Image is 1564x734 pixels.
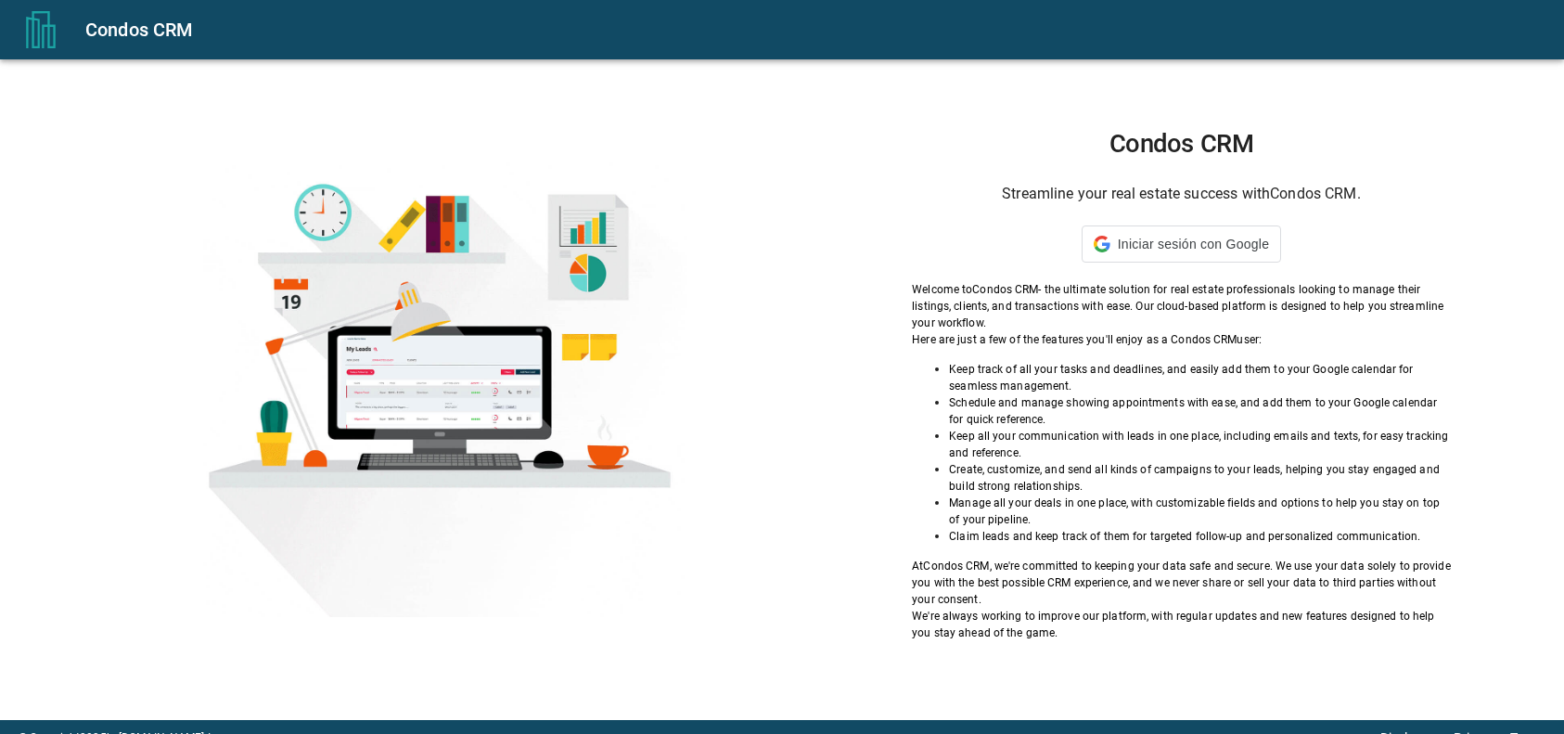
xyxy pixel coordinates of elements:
p: Keep track of all your tasks and deadlines, and easily add them to your Google calendar for seaml... [949,361,1451,394]
div: Iniciar sesión con Google [1082,225,1281,263]
p: Keep all your communication with leads in one place, including emails and texts, for easy trackin... [949,428,1451,461]
p: Welcome to Condos CRM - the ultimate solution for real estate professionals looking to manage the... [912,281,1451,331]
h6: Streamline your real estate success with Condos CRM . [912,181,1451,207]
p: Manage all your deals in one place, with customizable fields and options to help you stay on top ... [949,495,1451,528]
p: Here are just a few of the features you'll enjoy as a Condos CRM user: [912,331,1451,348]
p: Create, customize, and send all kinds of campaigns to your leads, helping you stay engaged and bu... [949,461,1451,495]
div: Condos CRM [85,15,1542,45]
h1: Condos CRM [912,129,1451,159]
p: We're always working to improve our platform, with regular updates and new features designed to h... [912,608,1451,641]
span: Iniciar sesión con Google [1118,237,1269,251]
p: Claim leads and keep track of them for targeted follow-up and personalized communication. [949,528,1451,545]
p: Schedule and manage showing appointments with ease, and add them to your Google calendar for quic... [949,394,1451,428]
p: At Condos CRM , we're committed to keeping your data safe and secure. We use your data solely to ... [912,558,1451,608]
